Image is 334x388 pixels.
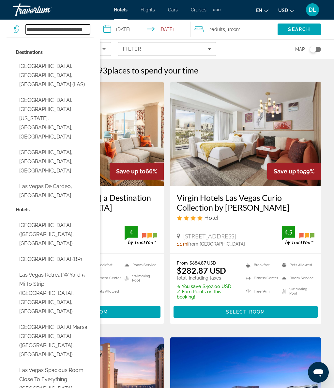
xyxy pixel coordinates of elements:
[309,7,316,13] span: DL
[16,60,94,91] button: Select city: Las Vegas, NV, United States (LAS)
[204,214,218,221] span: Hotel
[177,241,188,247] span: 1.1 mi
[279,286,314,296] li: Swimming Pool
[13,1,78,18] a: Travorium
[304,3,321,17] button: User Menu
[229,27,240,32] span: Room
[278,24,321,35] button: Search
[123,46,142,52] span: Filter
[19,45,106,53] mat-select: Sort by
[26,24,90,34] input: Search hotel destination
[308,362,329,383] iframe: Botón para iniciar la ventana de mensajería
[121,260,157,270] li: Room Service
[85,260,121,270] li: Breakfast
[282,228,295,236] div: 4.5
[177,214,314,221] div: 4 star Hotel
[85,286,121,296] li: Pets Allowed
[188,241,245,247] span: from [GEOGRAPHIC_DATA]
[177,284,238,289] p: $402.00 USD
[141,7,155,12] a: Flights
[116,168,145,175] span: Save up to
[125,228,138,236] div: 4
[191,7,206,12] a: Cruises
[279,273,314,283] li: Room Service
[16,205,94,214] p: Hotel options
[16,253,94,266] button: Select hotel: Las Vegas (BR)
[16,219,94,250] button: Select hotel: Las Vegas Hotel Huaraz (Independencia, PE)
[16,146,94,177] button: Select city: Las Vegas, Tenerife, Spain
[118,42,216,56] button: Filters
[177,193,314,212] a: Virgin Hotels Las Vegas Curio Collection by [PERSON_NAME]
[108,65,198,75] span: places to spend your time
[288,27,310,32] span: Search
[168,7,178,12] a: Cars
[16,321,94,361] button: Select hotel: Las Vegas Marsa Matrouh Hotel (Mersa Matruh, EG)
[226,309,265,315] span: Select Room
[93,65,198,75] h2: 193
[177,284,201,289] span: ✮ You save
[282,226,314,245] img: TrustYou guest rating badge
[16,180,94,202] button: Select city: Las Vegas De Cardeo, Spain
[279,260,314,270] li: Pets Allowed
[177,260,188,266] span: From
[16,94,94,143] button: Select city: Las Vegas, North Central New Mexico, NM, United States
[212,27,225,32] span: Adults
[278,8,288,13] span: USD
[110,163,164,180] div: 66%
[274,168,303,175] span: Save up to
[16,269,94,318] button: Select hotel: Las Vegas Retreat w Yard 5 Mi to Strip (Las Vegas, NV, US)
[256,6,268,15] button: Change language
[174,306,318,318] button: Select Room
[114,7,128,12] a: Hotels
[243,260,279,270] li: Breakfast
[190,260,216,266] del: $684.87 USD
[121,273,157,283] li: Swimming Pool
[177,266,226,275] ins: $282.87 USD
[177,275,238,281] p: total, including taxes
[183,233,236,240] span: [STREET_ADDRESS]
[16,48,94,57] p: City options
[190,20,278,39] button: Travelers: 2 adults, 0 children
[267,163,321,180] div: 59%
[177,289,238,299] p: ✓ Earn Points on this booking!
[243,286,279,296] li: Free WiFi
[225,25,240,34] span: , 1
[170,82,321,186] img: Virgin Hotels Las Vegas Curio Collection by Hilton
[278,6,294,15] button: Change currency
[174,308,318,315] a: Select Room
[295,45,305,54] span: Map
[243,273,279,283] li: Fitness Center
[85,273,121,283] li: Fitness Center
[256,8,262,13] span: en
[125,226,157,245] img: TrustYou guest rating badge
[209,25,225,34] span: 2
[213,5,220,15] button: Extra navigation items
[305,46,321,52] button: Toggle map
[100,20,190,39] button: Select check in and out date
